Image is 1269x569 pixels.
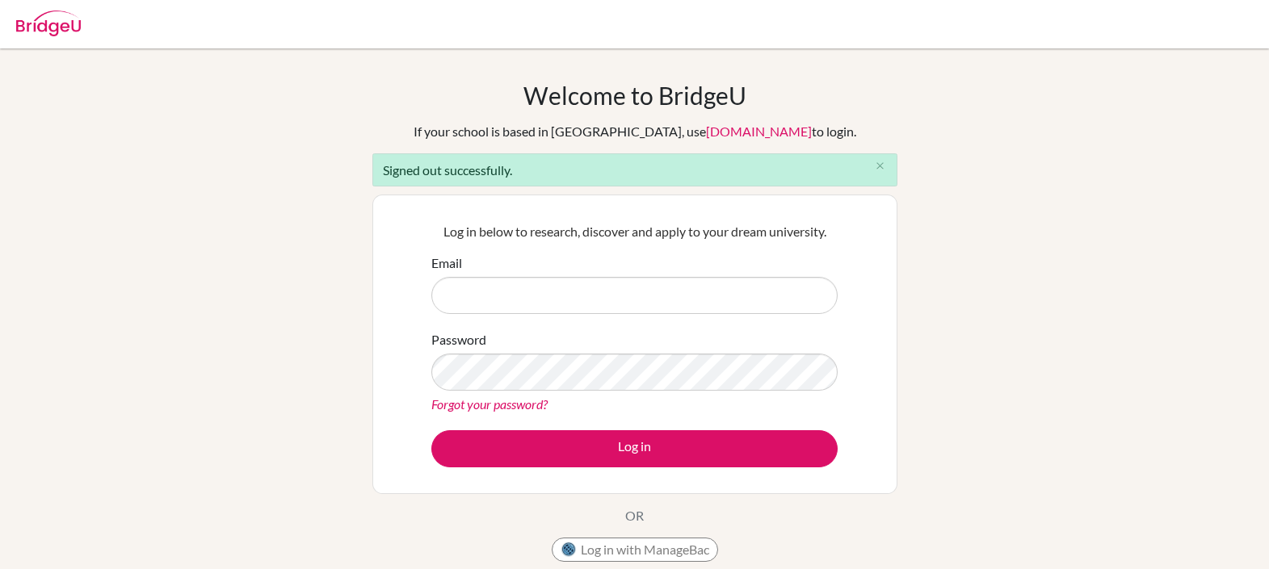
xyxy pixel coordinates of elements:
p: OR [625,506,644,525]
h1: Welcome to BridgeU [523,81,746,110]
img: Bridge-U [16,10,81,36]
a: Forgot your password? [431,396,548,412]
label: Password [431,330,486,349]
button: Close [864,154,897,178]
p: Log in below to research, discover and apply to your dream university. [431,222,838,241]
label: Email [431,253,462,273]
i: close [874,160,886,172]
button: Log in [431,430,838,467]
div: If your school is based in [GEOGRAPHIC_DATA], use to login. [414,122,856,141]
div: Signed out successfully. [372,153,897,186]
button: Log in with ManageBac [552,538,718,562]
a: [DOMAIN_NAME] [706,123,812,139]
